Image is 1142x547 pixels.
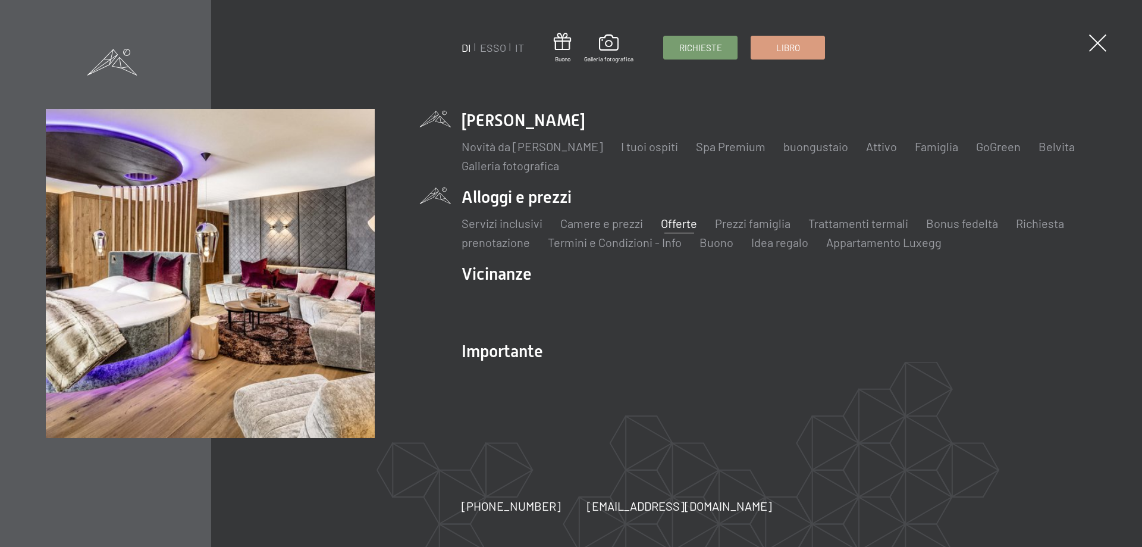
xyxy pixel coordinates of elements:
[866,139,897,154] a: Attivo
[555,55,570,62] font: Buono
[462,158,559,173] a: Galleria fotografica
[462,41,471,54] a: DI
[751,235,808,249] a: Idea regalo
[679,42,722,53] font: Richieste
[783,139,848,154] a: buongustaio
[808,216,908,230] a: Trattamenti termali
[560,216,643,230] a: Camere e prezzi
[926,216,998,230] a: Bonus fedeltà
[976,139,1021,154] a: GoGreen
[1016,216,1064,230] a: Richiesta
[776,42,800,53] font: Libro
[462,216,542,230] a: Servizi inclusivi
[515,41,524,54] a: IT
[548,235,682,249] a: Termini e Condizioni - Info
[1039,139,1075,154] a: Belvita
[462,235,530,249] a: prenotazione
[584,55,633,62] font: Galleria fotografica
[584,35,633,63] a: Galleria fotografica
[915,139,958,154] a: Famiglia
[715,216,790,230] a: Prezzi famiglia
[826,235,942,249] a: Appartamento Luxegg
[462,498,561,514] a: [PHONE_NUMBER]
[587,499,772,513] font: [EMAIL_ADDRESS][DOMAIN_NAME]
[696,139,765,154] a: Spa Premium
[699,235,733,249] a: Buono
[554,33,571,63] a: Buono
[587,498,772,514] a: [EMAIL_ADDRESS][DOMAIN_NAME]
[462,139,603,154] a: Novità da [PERSON_NAME]
[621,139,678,154] a: I tuoi ospiti
[661,216,697,230] a: Offerte
[462,499,561,513] font: [PHONE_NUMBER]
[480,41,506,54] a: ESSO
[751,36,824,59] a: Libro
[664,36,737,59] a: Richieste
